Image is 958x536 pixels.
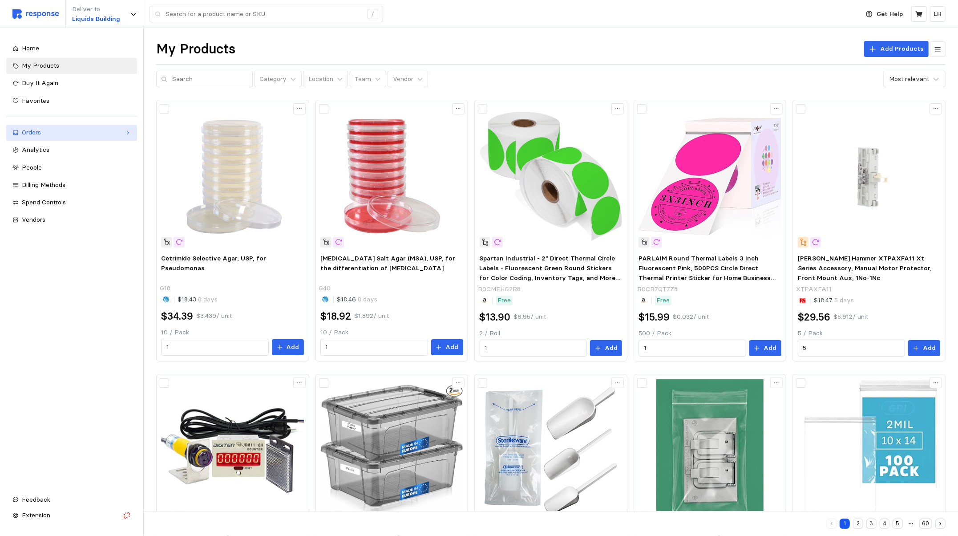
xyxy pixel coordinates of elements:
input: Qty [326,339,423,355]
span: My Products [22,61,59,69]
button: Category [255,71,302,88]
button: Add [590,340,622,356]
p: Free [657,296,670,305]
p: $18.47 [814,296,854,305]
p: G18 [160,284,170,293]
img: 61NnDESVL-L._AC_SX679_.jpg [161,379,304,522]
p: 5 / Pack [798,329,941,338]
div: / [368,9,378,20]
p: $1.892 / unit [354,311,389,321]
span: Feedback [22,495,50,504]
button: 2 [853,519,863,529]
input: Qty [644,340,741,356]
p: 10 / Pack [161,328,304,337]
img: 70056547_right.jpg [798,105,941,248]
a: Billing Methods [6,177,137,193]
span: Vendors [22,215,45,223]
button: Vendor [388,71,428,88]
img: g18_1.jpg [161,105,304,248]
button: 3 [866,519,877,529]
a: Vendors [6,212,137,228]
span: Analytics [22,146,49,154]
img: 51Zk3IhbrYL._SX522_.jpg [480,379,622,522]
a: Analytics [6,142,137,158]
span: 5 days [833,296,854,304]
span: 8 days [196,295,218,303]
button: 4 [880,519,890,529]
span: Spend Controls [22,198,66,206]
button: Location [303,71,348,88]
p: XTPAXFA11 [796,284,832,294]
span: [PERSON_NAME] Hammer XTPAXFA11 Xt Series Accessory, Manual Motor Protector, Front Mount Aux, 1No-1Nc [798,254,932,281]
button: Feedback [6,492,137,508]
p: LH [934,9,942,19]
h2: $13.90 [480,310,511,324]
p: $3.439 / unit [196,311,232,321]
h2: $15.99 [639,310,670,324]
span: [MEDICAL_DATA] Salt Agar (MSA), USP, for the differentiation of [MEDICAL_DATA] [320,254,455,272]
img: svg%3e [12,9,59,19]
p: $18.46 [337,295,377,305]
span: Extension [22,511,50,519]
p: Add [287,342,299,352]
h2: $18.92 [320,309,351,323]
img: S-1302 [639,379,781,522]
p: Add [605,343,618,353]
span: Buy It Again [22,79,58,87]
p: Deliver to [72,4,120,14]
h2: $34.39 [161,309,193,323]
p: Add [764,343,776,353]
input: Search for a product name or SKU [166,6,363,22]
button: Add [749,340,781,356]
button: LH [930,6,946,22]
p: Liquids Building [72,14,120,24]
p: Category [259,74,287,84]
p: Team [355,74,371,84]
a: Spend Controls [6,195,137,211]
button: Add [272,339,304,355]
button: 60 [919,519,932,529]
p: Add [923,343,936,353]
div: Orders [22,128,121,138]
span: Home [22,44,39,52]
a: Favorites [6,93,137,109]
a: My Products [6,58,137,74]
button: Get Help [861,6,909,23]
p: Add [445,342,458,352]
p: Location [308,74,333,84]
h2: $29.56 [798,310,830,324]
button: Add [431,339,463,355]
span: Cetrimide Selective Agar, USP, for Pseudomonas [161,254,266,272]
p: $5.912 / unit [833,312,868,322]
input: Qty [166,339,264,355]
span: 8 days [356,295,377,303]
a: Orders [6,125,137,141]
p: Get Help [877,9,903,19]
button: 5 [893,519,903,529]
p: B0CB7QT7Z8 [637,284,678,294]
button: Add [908,340,940,356]
button: Add Products [864,41,929,57]
p: $18.43 [178,295,218,305]
img: 61H1t8GR0vL._AC_SX679_PIbundle-2,TopRight,0,0_SH20_.jpg [320,379,463,522]
p: B0CMFHG2R8 [478,284,521,294]
img: 71aqe-VBPxL._AC_SX466_.jpg [639,105,781,248]
input: Qty [803,340,900,356]
img: 61Ud4to-LoL._AC_SX679_.jpg [480,105,622,248]
img: 31JmblRRoJL._SY445_SX342_QL70_FMwebp_.jpg [798,379,941,522]
button: Extension [6,508,137,524]
a: People [6,160,137,176]
p: Free [497,296,511,305]
input: Qty [485,340,582,356]
img: g40_1.jpg [320,105,463,248]
p: 2 / Roll [480,329,622,338]
span: Spartan Industrial - 2" Direct Thermal Circle Labels - Fluorescent Green Round Stickers for Color... [480,254,621,291]
span: Favorites [22,97,49,105]
a: Home [6,41,137,57]
p: 500 / Pack [639,329,781,338]
h1: My Products [156,41,235,58]
a: Buy It Again [6,75,137,91]
span: People [22,163,42,171]
p: $0.032 / unit [673,312,709,322]
span: PARLAIM Round Thermal Labels 3 Inch Fluorescent Pink, 500PCS Circle Direct Thermal Printer Sticke... [639,254,776,301]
